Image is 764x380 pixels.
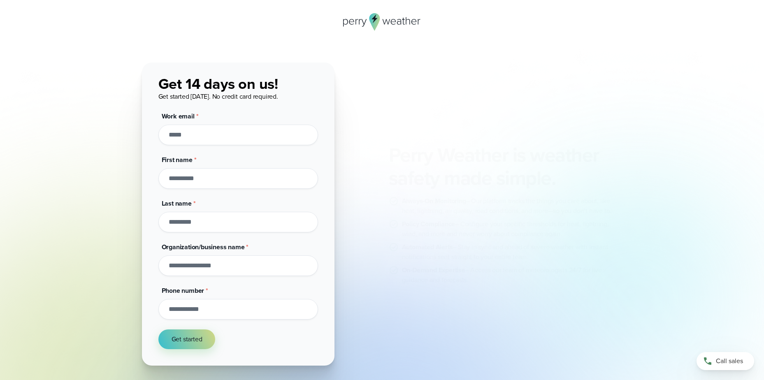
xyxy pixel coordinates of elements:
span: Organization/business name [162,242,245,252]
span: Get 14 days on us! [158,73,278,95]
span: Call sales [716,356,743,366]
span: Work email [162,111,195,121]
span: Last name [162,199,192,208]
span: Get started [DATE]. No credit card required. [158,92,278,101]
span: Get started [172,334,202,344]
a: Call sales [697,352,754,370]
span: Phone number [162,286,204,295]
button: Get started [158,329,216,349]
span: First name [162,155,193,165]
